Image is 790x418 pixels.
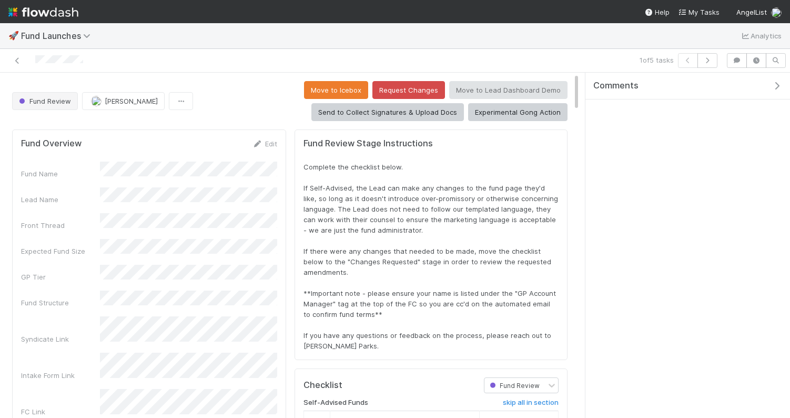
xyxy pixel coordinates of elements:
button: Send to Collect Signatures & Upload Docs [311,103,464,121]
h6: Self-Advised Funds [303,399,368,407]
a: skip all in section [503,399,559,411]
img: logo-inverted-e16ddd16eac7371096b0.svg [8,3,78,21]
span: [PERSON_NAME] [105,97,158,105]
div: Expected Fund Size [21,246,100,256]
button: Move to Lead Dashboard Demo [449,81,568,99]
button: Fund Review [12,92,78,110]
span: 🚀 [8,31,19,40]
span: 1 of 5 tasks [640,55,674,65]
button: [PERSON_NAME] [82,92,165,110]
span: Comments [593,81,639,91]
span: Fund Launches [21,31,96,41]
div: Fund Structure [21,297,100,308]
div: Fund Name [21,168,100,179]
a: Edit [252,140,277,148]
div: Help [644,7,670,17]
button: Request Changes [372,81,445,99]
img: avatar_4aa8e4fd-f2b7-45ba-a6a5-94a913ad1fe4.png [91,96,102,106]
span: Complete the checklist below. If Self-Advised, the Lead can make any changes to the fund page the... [303,163,560,350]
button: Move to Icebox [304,81,368,99]
button: Experimental Gong Action [468,103,568,121]
a: Analytics [740,29,782,42]
div: Syndicate Link [21,334,100,344]
div: GP Tier [21,272,100,282]
span: Fund Review [17,97,71,105]
span: Fund Review [488,381,540,389]
h5: Fund Review Stage Instructions [303,138,559,149]
h5: Checklist [303,380,342,391]
a: My Tasks [678,7,720,17]
span: AngelList [736,8,767,16]
div: FC Link [21,406,100,417]
div: Lead Name [21,194,100,205]
div: Intake Form Link [21,370,100,381]
h6: skip all in section [503,399,559,407]
span: My Tasks [678,8,720,16]
div: Front Thread [21,220,100,231]
img: avatar_4aa8e4fd-f2b7-45ba-a6a5-94a913ad1fe4.png [771,7,782,18]
h5: Fund Overview [21,138,82,149]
